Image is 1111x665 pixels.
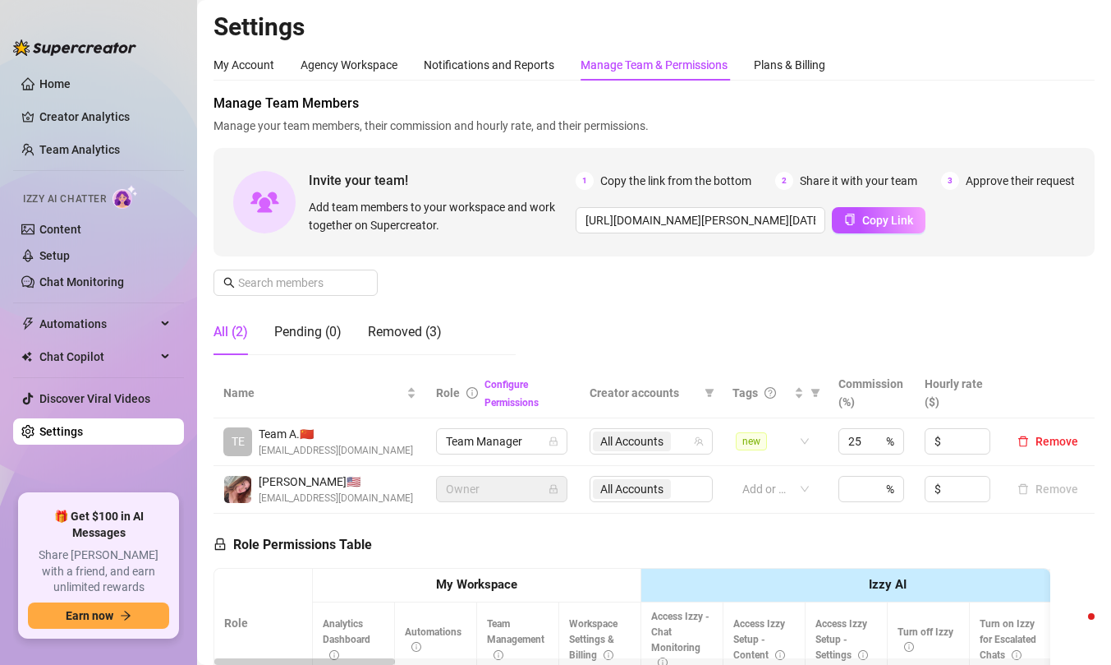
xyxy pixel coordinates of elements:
[223,384,403,402] span: Name
[259,443,413,459] span: [EMAIL_ADDRESS][DOMAIN_NAME]
[1012,650,1021,660] span: info-circle
[224,476,251,503] img: Amy August
[446,429,558,454] span: Team Manager
[775,650,785,660] span: info-circle
[213,117,1095,135] span: Manage your team members, their commission and hourly rate, and their permissions.
[844,214,856,225] span: copy
[213,538,227,551] span: lock
[815,618,868,661] span: Access Izzy Setup - Settings
[405,626,461,653] span: Automations
[705,388,714,398] span: filter
[259,473,413,491] span: [PERSON_NAME] 🇺🇸
[898,626,953,653] span: Turn off Izzy
[593,432,671,451] span: All Accounts
[120,610,131,621] span: arrow-right
[39,143,120,156] a: Team Analytics
[39,344,156,370] span: Chat Copilot
[323,618,370,661] span: Analytics Dashboard
[810,388,820,398] span: filter
[581,56,728,74] div: Manage Team & Permissions
[28,603,169,629] button: Earn nowarrow-right
[1017,436,1029,447] span: delete
[39,392,150,405] a: Discover Viral Videos
[39,311,156,337] span: Automations
[39,249,70,262] a: Setup
[1035,435,1078,448] span: Remove
[869,577,907,592] strong: Izzy AI
[309,198,569,234] span: Add team members to your workspace and work together on Supercreator.
[915,368,1001,418] th: Hourly rate ($)
[549,436,558,446] span: lock
[980,618,1036,661] span: Turn on Izzy for Escalated Chats
[446,477,558,501] span: Owner
[484,379,539,409] a: Configure Permissions
[39,223,81,236] a: Content
[329,650,339,660] span: info-circle
[754,56,825,74] div: Plans & Billing
[569,618,617,661] span: Workspace Settings & Billing
[701,381,718,405] span: filter
[733,618,785,661] span: Access Izzy Setup - Content
[213,322,248,342] div: All (2)
[39,275,124,289] a: Chat Monitoring
[736,432,767,450] span: new
[604,650,613,660] span: info-circle
[764,387,776,399] span: question-circle
[259,491,413,506] span: [EMAIL_ADDRESS][DOMAIN_NAME]
[1011,479,1085,499] button: Remove
[23,192,106,207] span: Izzy AI Chatter
[411,642,421,652] span: info-circle
[775,172,793,190] span: 2
[941,172,959,190] span: 3
[213,12,1095,43] h2: Settings
[28,509,169,541] span: 🎁 Get $100 in AI Messages
[309,170,576,191] span: Invite your team!
[829,368,915,418] th: Commission (%)
[39,77,71,90] a: Home
[832,207,925,233] button: Copy Link
[112,185,138,209] img: AI Chatter
[436,386,460,399] span: Role
[28,547,169,596] span: Share [PERSON_NAME] with a friend, and earn unlimited rewards
[694,436,704,446] span: team
[732,384,758,402] span: Tags
[424,56,554,74] div: Notifications and Reports
[213,94,1095,113] span: Manage Team Members
[436,577,517,592] strong: My Workspace
[213,56,274,74] div: My Account
[259,425,413,443] span: Team A. 🇨🇳
[1055,609,1095,649] iframe: Intercom live chat
[21,351,32,363] img: Chat Copilot
[487,618,544,661] span: Team Management
[466,387,478,399] span: info-circle
[590,384,698,402] span: Creator accounts
[66,609,113,622] span: Earn now
[862,214,913,227] span: Copy Link
[600,172,751,190] span: Copy the link from the bottom
[800,172,917,190] span: Share it with your team
[1011,432,1085,451] button: Remove
[904,642,914,652] span: info-circle
[576,172,594,190] span: 1
[39,104,171,130] a: Creator Analytics
[223,277,235,289] span: search
[274,322,342,342] div: Pending (0)
[21,317,34,330] span: thunderbolt
[368,322,442,342] div: Removed (3)
[858,650,868,660] span: info-circle
[549,484,558,494] span: lock
[213,368,426,418] th: Name
[966,172,1075,190] span: Approve their request
[39,425,83,438] a: Settings
[238,274,355,292] input: Search members
[301,56,397,74] div: Agency Workspace
[232,432,245,450] span: TE
[213,535,372,555] h5: Role Permissions Table
[807,381,824,405] span: filter
[494,650,503,660] span: info-circle
[13,39,136,56] img: logo-BBDzfeDw.svg
[600,432,663,450] span: All Accounts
